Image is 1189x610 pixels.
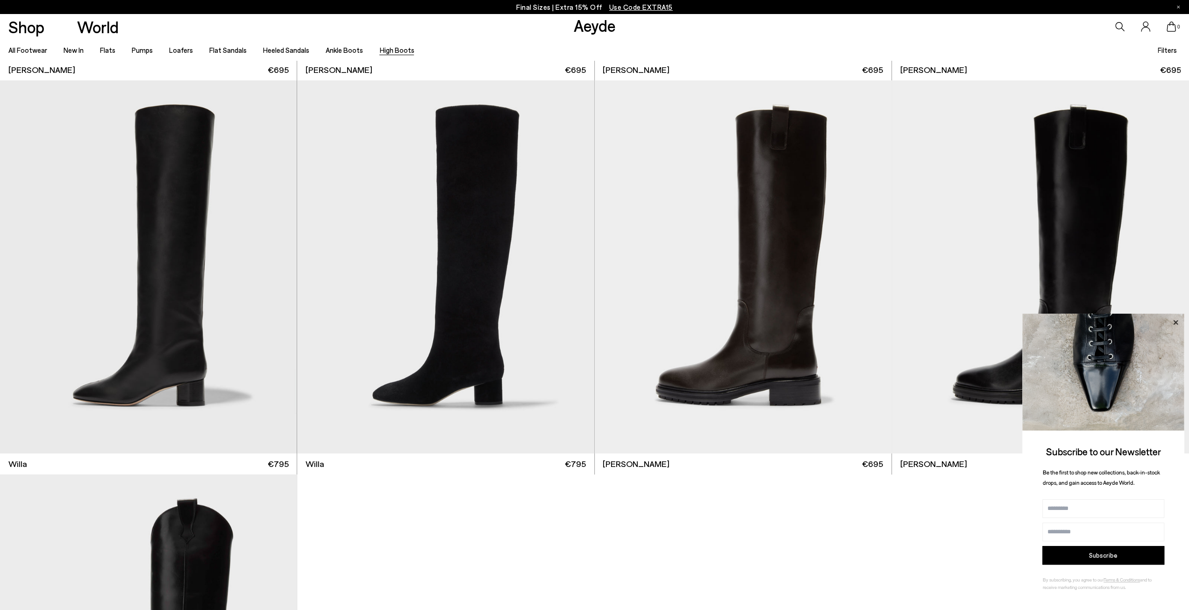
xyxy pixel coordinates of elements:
[1158,46,1177,54] span: Filters
[1160,64,1181,76] span: €695
[900,458,967,470] span: [PERSON_NAME]
[64,46,84,54] a: New In
[862,458,883,470] span: €695
[263,46,309,54] a: Heeled Sandals
[1022,314,1184,431] img: ca3f721fb6ff708a270709c41d776025.jpg
[1167,22,1176,32] a: 0
[8,458,27,470] span: Willa
[892,80,1189,453] a: 6 / 6 1 / 6 2 / 6 3 / 6 4 / 6 5 / 6 6 / 6 1 / 6 Next slide Previous slide
[77,19,119,35] a: World
[268,458,289,470] span: €795
[892,59,1189,80] a: [PERSON_NAME] €695
[100,46,115,54] a: Flats
[595,80,891,453] a: Next slide Previous slide
[609,3,673,11] span: Navigate to /collections/ss25-final-sizes
[892,80,1189,453] div: 1 / 6
[892,453,1189,474] a: [PERSON_NAME] €695
[297,80,594,453] a: Next slide Previous slide
[1104,577,1140,582] a: Terms & Conditions
[595,80,892,453] div: 1 / 6
[268,64,289,76] span: €695
[862,64,883,76] span: €695
[169,46,193,54] a: Loafers
[306,64,372,76] span: [PERSON_NAME]
[516,1,673,13] p: Final Sizes | Extra 15% Off
[1042,546,1164,565] button: Subscribe
[8,46,47,54] a: All Footwear
[892,80,1189,453] img: Henry Knee-High Boots
[1043,469,1160,486] span: Be the first to shop new collections, back-in-stock drops, and gain access to Aeyde World.
[603,64,669,76] span: [PERSON_NAME]
[573,15,615,35] a: Aeyde
[326,46,363,54] a: Ankle Boots
[297,453,594,474] a: Willa €795
[132,46,153,54] a: Pumps
[595,80,892,453] img: Henry Knee-High Boots
[8,19,44,35] a: Shop
[379,46,414,54] a: High Boots
[8,64,75,76] span: [PERSON_NAME]
[603,458,669,470] span: [PERSON_NAME]
[1046,445,1161,457] span: Subscribe to our Newsletter
[595,59,891,80] a: [PERSON_NAME] €695
[1043,577,1104,582] span: By subscribing, you agree to our
[297,80,594,453] div: 1 / 6
[209,46,247,54] a: Flat Sandals
[595,453,891,474] a: [PERSON_NAME] €695
[297,80,594,453] img: Willa Suede Over-Knee Boots
[900,64,967,76] span: [PERSON_NAME]
[565,64,586,76] span: €695
[565,458,586,470] span: €795
[1176,24,1181,29] span: 0
[306,458,324,470] span: Willa
[297,59,594,80] a: [PERSON_NAME] €695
